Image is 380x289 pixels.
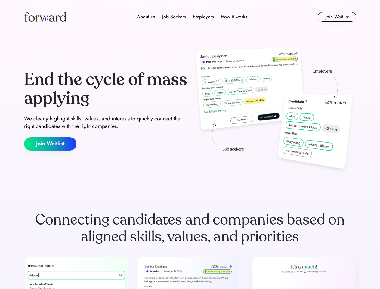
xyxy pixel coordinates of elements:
img: hero-image.png [193,46,356,175]
div: We clearly highlight skills, values, and interests to quickly connect the right candidates with t... [24,115,188,130]
button: Join Waitlist [24,137,76,151]
div: Connecting candidates and companies based on aligned skills, values, and priorities [24,211,356,245]
div: How it works [221,13,247,20]
div: About us [137,13,155,20]
div: Employers [193,13,214,20]
div: End the cycle of mass applying [24,70,188,107]
button: Join Waitlist [318,12,356,22]
div: Job Seekers [162,13,186,20]
img: Forward logo [24,12,66,22]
